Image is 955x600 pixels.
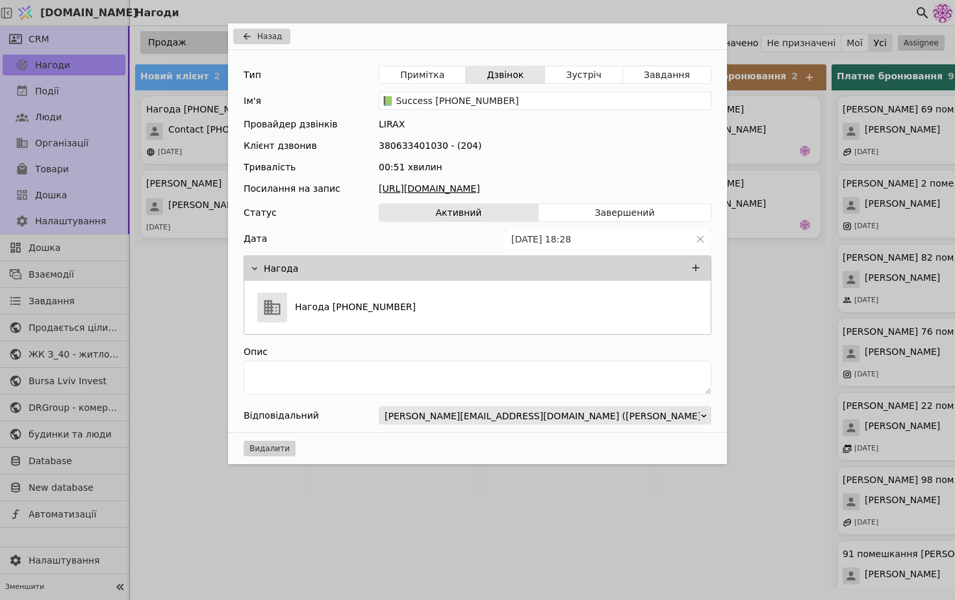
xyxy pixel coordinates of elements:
div: Посилання на запис [244,182,340,196]
button: Дзвінок [466,66,545,84]
div: Відповідальний [244,406,319,424]
div: Ім'я [244,92,261,110]
p: Нагода [264,262,298,276]
button: Clear [696,235,705,244]
button: Видалити [244,441,296,456]
span: [PERSON_NAME][EMAIL_ADDRESS][DOMAIN_NAME] ([PERSON_NAME][DOMAIN_NAME][EMAIL_ADDRESS][DOMAIN_NAME]) [385,407,940,425]
div: Провайдер дзвінків [244,118,338,131]
svg: close [696,235,705,244]
button: Активний [379,203,539,222]
p: Нагода [PHONE_NUMBER] [295,300,416,314]
span: Назад [257,31,282,42]
div: Клієнт дзвонив [244,139,317,153]
div: 380633401030 - (204) [379,139,711,153]
div: Статус [244,203,277,222]
button: Зустріч [545,66,622,84]
button: Завдання [623,66,711,84]
div: LIRAX [379,118,711,131]
div: Опис [244,343,711,361]
div: Тривалість [244,161,296,174]
label: Дата [244,232,267,246]
div: Тип [244,66,261,84]
a: [URL][DOMAIN_NAME] [379,182,711,196]
button: Примітка [379,66,466,84]
button: Завершений [539,203,711,222]
input: dd.MM.yyyy HH:mm [504,230,690,248]
div: Add Opportunity [228,23,727,464]
div: 00:51 хвилин [379,161,711,174]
